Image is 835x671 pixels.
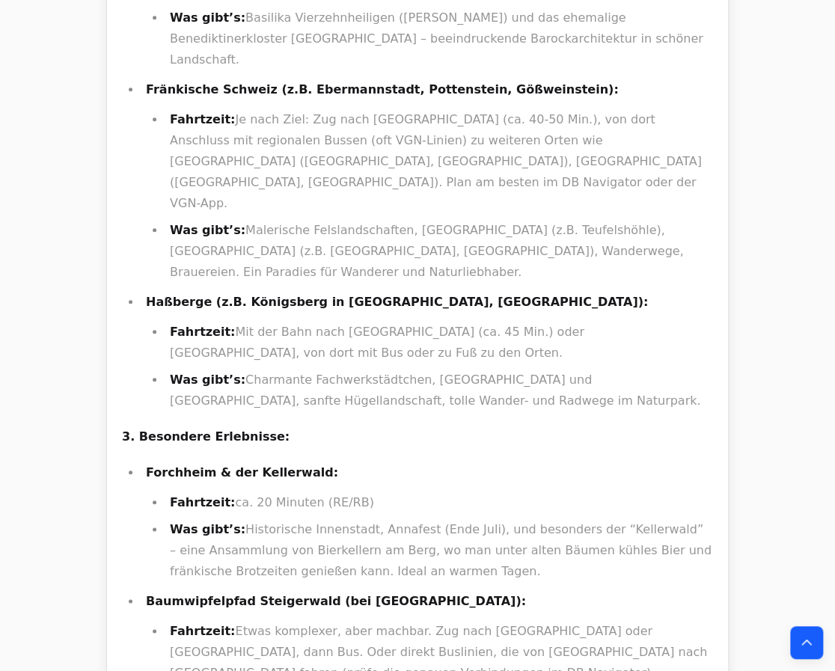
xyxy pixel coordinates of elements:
strong: Fahrtzeit: [170,325,235,339]
li: Historische Innenstadt, Annafest (Ende Juli), und besonders der “Kellerwald” – eine Ansammlung vo... [165,519,713,582]
strong: Was gibt’s: [170,223,245,237]
strong: Fahrtzeit: [170,112,235,126]
strong: Fränkische Schweiz (z.B. Ebermannstadt, Pottenstein, Gößweinstein): [146,82,619,96]
li: ca. 20 Minuten (RE/RB) [165,492,713,513]
strong: Baumwipfelpfad Steigerwald (bei [GEOGRAPHIC_DATA]): [146,594,526,608]
li: Mit der Bahn nach [GEOGRAPHIC_DATA] (ca. 45 Min.) oder [GEOGRAPHIC_DATA], von dort mit Bus oder z... [165,322,713,364]
strong: Fahrtzeit: [170,624,235,638]
strong: Was gibt’s: [170,522,245,536]
strong: Forchheim & der Kellerwald: [146,465,338,479]
li: Malerische Felslandschaften, [GEOGRAPHIC_DATA] (z.B. Teufelshöhle), [GEOGRAPHIC_DATA] (z.B. [GEOG... [165,220,713,283]
strong: 3. Besondere Erlebnisse: [122,429,290,444]
li: Basilika Vierzehnheiligen ([PERSON_NAME]) und das ehemalige Benediktinerkloster [GEOGRAPHIC_DATA]... [165,7,713,70]
strong: Fahrtzeit: [170,495,235,509]
strong: Haßberge (z.B. Königsberg in [GEOGRAPHIC_DATA], [GEOGRAPHIC_DATA]): [146,295,648,309]
button: Back to top [790,626,823,659]
li: Charmante Fachwerkstädtchen, [GEOGRAPHIC_DATA] und [GEOGRAPHIC_DATA], sanfte Hügellandschaft, tol... [165,370,713,411]
li: Je nach Ziel: Zug nach [GEOGRAPHIC_DATA] (ca. 40-50 Min.), von dort Anschluss mit regionalen Buss... [165,109,713,214]
strong: Was gibt’s: [170,10,245,25]
strong: Was gibt’s: [170,373,245,387]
